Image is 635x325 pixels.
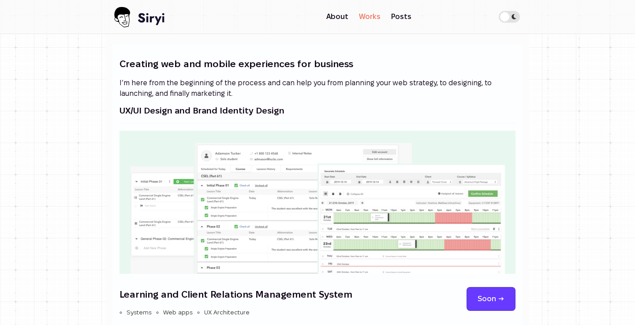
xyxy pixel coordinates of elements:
[120,78,515,98] p: I’m here from the beginning of the process and can help you from planning your web strategy, to d...
[386,8,417,26] a: Posts
[354,8,386,25] a: Works
[499,11,520,23] label: Theme switcher
[120,106,515,116] h3: UX/UI Design and Brand Identity Design
[127,308,152,317] li: Systems
[204,308,250,317] li: UX Architecture
[120,288,374,301] h4: Learning and Client Relations Management System
[321,8,354,26] a: About
[467,287,515,311] a: Soon ->
[120,57,515,71] h2: Creating web and mobile experiences for business
[163,308,193,317] li: Web apps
